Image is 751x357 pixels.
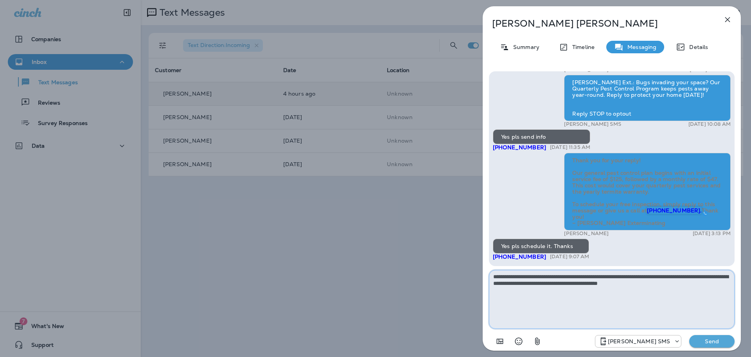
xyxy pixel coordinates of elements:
div: [PERSON_NAME] Ext.: Bugs invading your space? Our Quarterly Pest Control Program keeps pests away... [564,75,731,121]
p: [PERSON_NAME] [PERSON_NAME] [492,18,706,29]
span: [PHONE_NUMBER]. [647,207,702,214]
p: [DATE] 11:35 AM [550,144,590,150]
p: Details [685,44,708,50]
p: Timeline [568,44,595,50]
span: [PHONE_NUMBER] [493,144,546,151]
p: [PERSON_NAME] [564,230,609,237]
div: +1 (757) 760-3335 [595,337,681,346]
p: Messaging [623,44,656,50]
p: [DATE] 3:13 PM [693,230,731,237]
span: [PHONE_NUMBER] [493,253,546,260]
button: Add in a premade template [492,333,508,349]
p: Summary [509,44,539,50]
button: Select an emoji [511,333,526,349]
button: Send [689,335,735,348]
div: Yes pls send info [493,129,590,144]
p: [PERSON_NAME] SMS [608,338,670,344]
p: [DATE] 9:07 AM [550,254,589,260]
span: Thank you for your reply! Our general pest control plan begins with an initial service fee of $12... [572,157,722,227]
p: [DATE] 10:08 AM [688,121,731,127]
p: Send [695,338,728,345]
p: [PERSON_NAME] SMS [564,121,621,127]
div: Yes pls schedule it. Thanks [493,239,589,254]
